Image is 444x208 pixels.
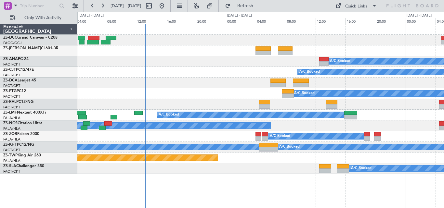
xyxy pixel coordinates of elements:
[76,18,106,24] div: 04:00
[3,73,20,78] a: FACT/CPT
[3,79,18,82] span: ZS-DCA
[3,143,17,147] span: ZS-KHT
[330,56,350,66] div: A/C Booked
[286,18,316,24] div: 08:00
[222,1,261,11] button: Refresh
[3,158,20,163] a: FALA/HLA
[227,13,252,18] div: [DATE] - [DATE]
[3,89,26,93] a: ZS-FTGPC12
[3,121,42,125] a: ZS-NGSCitation Ultra
[294,89,315,98] div: A/C Booked
[159,110,179,120] div: A/C Booked
[299,67,320,77] div: A/C Booked
[17,16,69,20] span: Only With Activity
[3,164,44,168] a: ZS-SLAChallenger 350
[3,153,41,157] a: ZS-TWPKing Air 260
[3,126,20,131] a: FALA/HLA
[256,18,286,24] div: 04:00
[196,18,226,24] div: 20:00
[106,18,136,24] div: 08:00
[3,57,18,61] span: ZS-AHA
[3,62,20,67] a: FACT/CPT
[346,18,375,24] div: 16:00
[3,169,20,174] a: FACT/CPT
[3,100,33,104] a: ZS-RVLPC12/NG
[7,13,71,23] button: Only With Activity
[3,105,20,110] a: FACT/CPT
[3,111,46,115] a: ZS-LMFNextant 400XTi
[3,89,17,93] span: ZS-FTG
[270,131,290,141] div: A/C Booked
[3,41,21,45] a: FAGC/GCJ
[3,83,20,88] a: FACT/CPT
[332,1,380,11] button: Quick Links
[407,13,432,18] div: [DATE] - [DATE]
[3,46,59,50] a: ZS-[PERSON_NAME]CL601-3R
[79,13,104,18] div: [DATE] - [DATE]
[406,18,436,24] div: 00:00
[3,36,58,40] a: ZS-DCCGrand Caravan - C208
[3,116,20,120] a: FALA/HLA
[166,18,196,24] div: 16:00
[3,100,16,104] span: ZS-RVL
[226,18,256,24] div: 00:00
[3,132,39,136] a: ZS-ZORFalcon 2000
[232,4,259,8] span: Refresh
[3,153,18,157] span: ZS-TWP
[3,79,36,82] a: ZS-DCALearjet 45
[3,68,16,72] span: ZS-CJT
[136,18,166,24] div: 12:00
[351,164,372,173] div: A/C Booked
[3,148,20,153] a: FACT/CPT
[3,143,34,147] a: ZS-KHTPC12/NG
[376,18,406,24] div: 20:00
[3,94,20,99] a: FACT/CPT
[3,36,17,40] span: ZS-DCC
[279,142,300,152] div: A/C Booked
[3,46,41,50] span: ZS-[PERSON_NAME]
[111,3,141,9] span: [DATE] - [DATE]
[3,121,18,125] span: ZS-NGS
[3,68,34,72] a: ZS-CJTPC12/47E
[3,111,17,115] span: ZS-LMF
[3,57,29,61] a: ZS-AHAPC-24
[3,164,16,168] span: ZS-SLA
[3,132,17,136] span: ZS-ZOR
[3,137,20,142] a: FALA/HLA
[20,1,57,11] input: Trip Number
[345,3,367,10] div: Quick Links
[316,18,346,24] div: 12:00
